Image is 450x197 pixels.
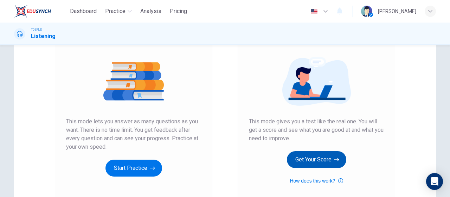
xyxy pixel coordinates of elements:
[67,5,99,18] button: Dashboard
[70,7,97,16] span: Dashboard
[66,117,201,151] span: This mode lets you answer as many questions as you want. There is no time limit. You get feedback...
[249,117,384,143] span: This mode gives you a test like the real one. You will get a score and see what you are good at a...
[105,7,126,16] span: Practice
[31,27,42,32] span: TOEFL®
[290,177,343,185] button: How does this work?
[378,7,416,16] div: [PERSON_NAME]
[105,160,162,177] button: Start Practice
[310,9,319,14] img: en
[167,5,190,18] button: Pricing
[14,4,51,18] img: EduSynch logo
[287,151,346,168] button: Get Your Score
[102,5,135,18] button: Practice
[31,32,56,41] h1: Listening
[170,7,187,16] span: Pricing
[140,7,161,16] span: Analysis
[361,6,372,17] img: Profile picture
[137,5,164,18] button: Analysis
[14,4,67,18] a: EduSynch logo
[426,173,443,190] div: Open Intercom Messenger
